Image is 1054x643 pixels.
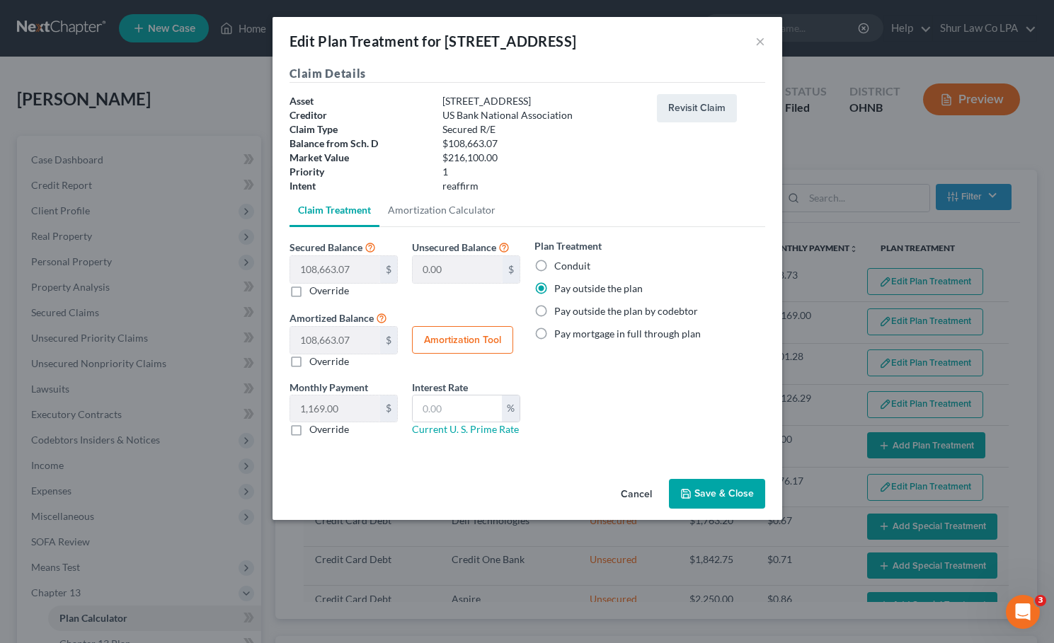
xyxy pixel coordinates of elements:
[290,193,379,227] a: Claim Treatment
[435,108,650,122] div: US Bank National Association
[755,33,765,50] button: ×
[435,137,650,151] div: $108,663.07
[1006,595,1040,629] iframe: Intercom live chat
[282,122,435,137] div: Claim Type
[309,354,349,369] label: Override
[309,422,349,436] label: Override
[290,395,380,422] input: 0.00
[412,423,519,435] a: Current U. S. Prime Rate
[380,327,397,354] div: $
[435,165,650,179] div: 1
[282,94,435,108] div: Asset
[282,108,435,122] div: Creditor
[380,395,397,422] div: $
[413,395,502,422] input: 0.00
[290,31,577,51] div: Edit Plan Treatment for [STREET_ADDRESS]
[554,282,643,296] label: Pay outside the plan
[282,165,435,179] div: Priority
[412,326,513,354] button: Amortization Tool
[554,304,698,318] label: Pay outside the plan by codebtor
[609,480,663,509] button: Cancel
[554,259,590,273] label: Conduit
[282,179,435,193] div: Intent
[412,241,496,253] span: Unsecured Balance
[290,380,368,395] label: Monthly Payment
[380,256,397,283] div: $
[309,284,349,298] label: Override
[290,256,380,283] input: 0.00
[503,256,520,283] div: $
[290,241,362,253] span: Secured Balance
[502,395,520,422] div: %
[669,479,765,509] button: Save & Close
[435,94,650,108] div: [STREET_ADDRESS]
[435,179,650,193] div: reaffirm
[435,151,650,165] div: $216,100.00
[554,327,701,341] label: Pay mortgage in full through plan
[282,151,435,165] div: Market Value
[290,65,765,83] h5: Claim Details
[290,327,380,354] input: 0.00
[1035,595,1046,606] span: 3
[413,256,503,283] input: 0.00
[290,312,374,324] span: Amortized Balance
[412,380,468,395] label: Interest Rate
[282,137,435,151] div: Balance from Sch. D
[657,94,737,122] button: Revisit Claim
[379,193,504,227] a: Amortization Calculator
[435,122,650,137] div: Secured R/E
[534,238,602,253] label: Plan Treatment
